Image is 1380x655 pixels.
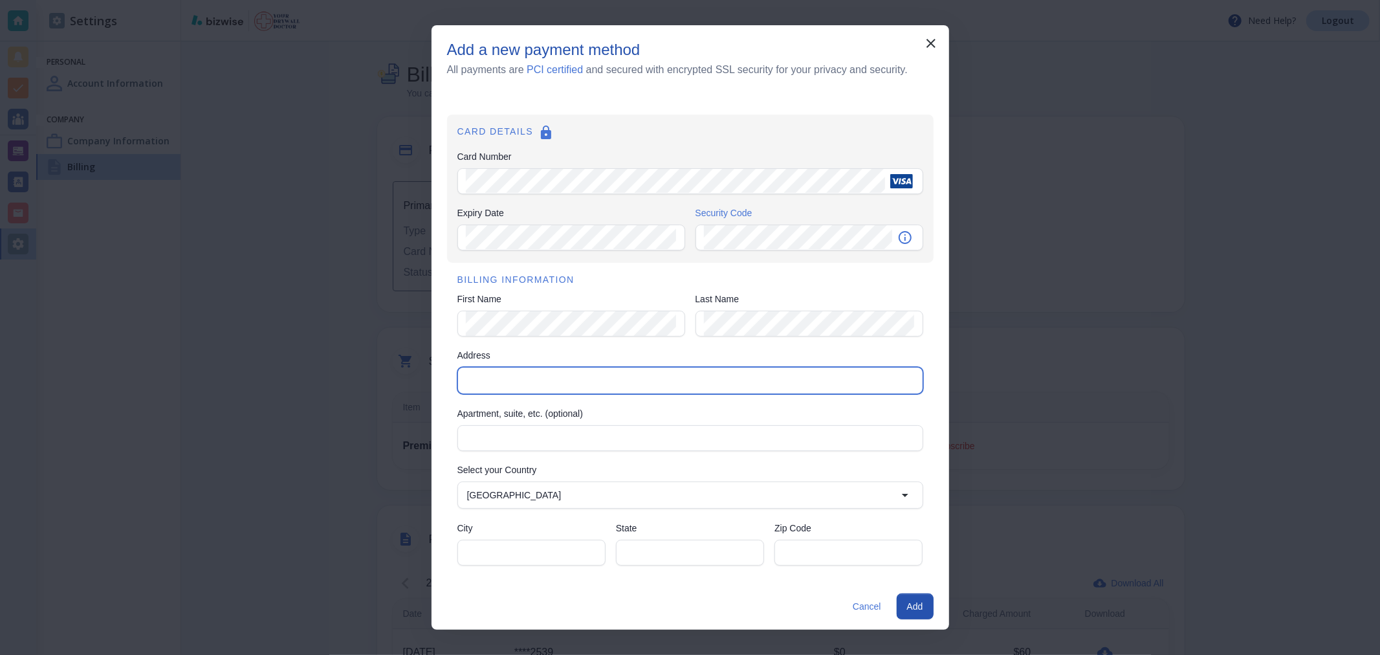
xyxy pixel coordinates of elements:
[447,41,641,60] h5: Add a new payment method
[892,482,918,508] button: Open
[447,61,908,78] h6: All payments are and secured with encrypted SSL security for your privacy and security.
[457,293,685,305] label: First Name
[457,273,923,287] h6: BILLING INFORMATION
[890,174,913,188] img: Visa
[457,150,923,163] label: Card Number
[897,230,913,245] svg: Security code is the 3-4 digit number on the back of your card
[848,594,886,619] button: Cancel
[695,206,923,219] label: Security Code
[897,594,934,619] button: Add
[527,64,583,75] a: PCI certified
[457,463,923,476] label: Select your Country
[695,293,923,305] label: Last Name
[457,125,923,145] h6: CARD DETAILS
[457,206,685,219] label: Expiry Date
